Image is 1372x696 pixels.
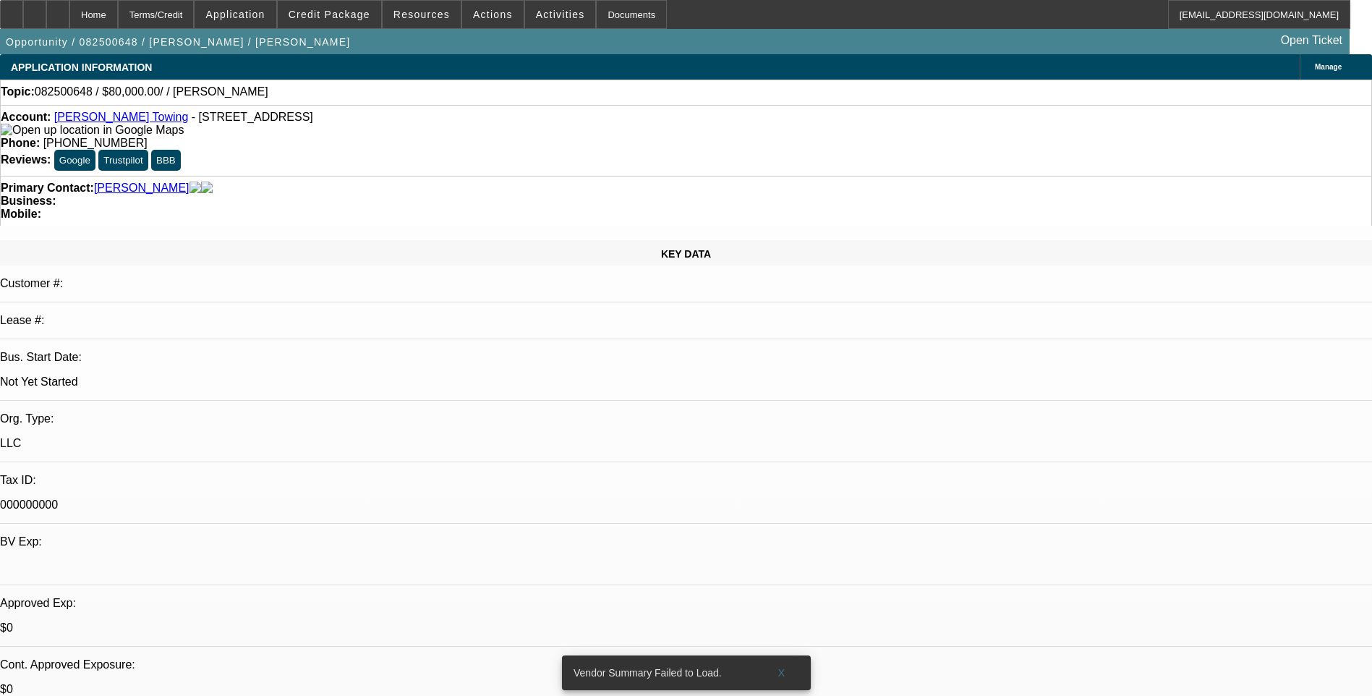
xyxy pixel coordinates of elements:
[94,182,189,195] a: [PERSON_NAME]
[536,9,585,20] span: Activities
[562,655,759,690] div: Vendor Summary Failed to Load.
[1,137,40,149] strong: Phone:
[192,111,313,123] span: - [STREET_ADDRESS]
[383,1,461,28] button: Resources
[1,153,51,166] strong: Reviews:
[205,9,265,20] span: Application
[777,667,785,679] span: X
[289,9,370,20] span: Credit Package
[1315,63,1342,71] span: Manage
[525,1,596,28] button: Activities
[195,1,276,28] button: Application
[661,248,711,260] span: KEY DATA
[11,61,152,73] span: APPLICATION INFORMATION
[1,208,41,220] strong: Mobile:
[201,182,213,195] img: linkedin-icon.png
[54,150,95,171] button: Google
[43,137,148,149] span: [PHONE_NUMBER]
[1,85,35,98] strong: Topic:
[189,182,201,195] img: facebook-icon.png
[1275,28,1348,53] a: Open Ticket
[278,1,381,28] button: Credit Package
[6,36,350,48] span: Opportunity / 082500648 / [PERSON_NAME] / [PERSON_NAME]
[759,660,805,686] button: X
[35,85,268,98] span: 082500648 / $80,000.00/ / [PERSON_NAME]
[1,111,51,123] strong: Account:
[473,9,513,20] span: Actions
[1,124,184,137] img: Open up location in Google Maps
[393,9,450,20] span: Resources
[151,150,181,171] button: BBB
[1,124,184,136] a: View Google Maps
[1,195,56,207] strong: Business:
[54,111,189,123] a: [PERSON_NAME] Towing
[1,182,94,195] strong: Primary Contact:
[462,1,524,28] button: Actions
[98,150,148,171] button: Trustpilot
